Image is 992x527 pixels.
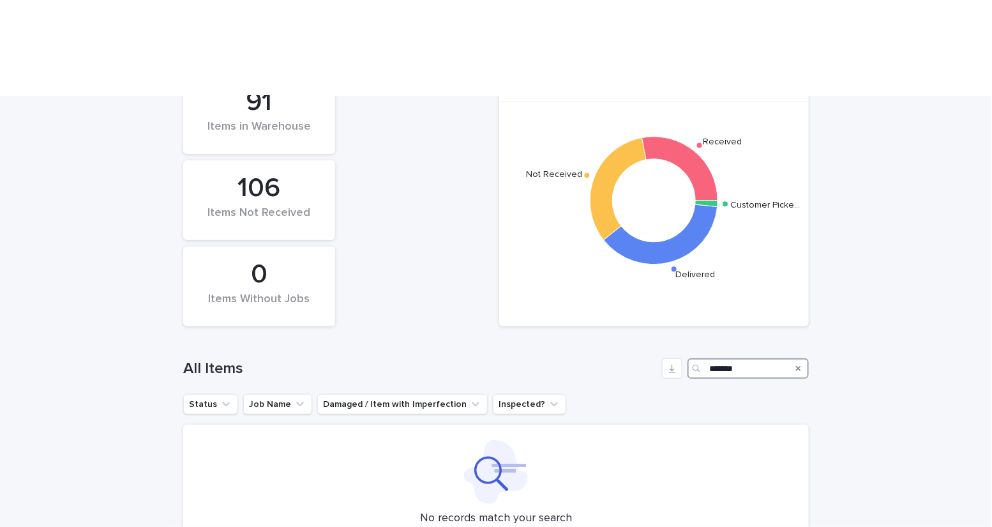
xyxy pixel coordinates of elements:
[526,170,582,179] text: Not Received
[493,394,566,415] button: Inspected?
[317,394,488,415] button: Damaged / Item with Imperfection
[688,358,809,379] input: Search
[205,86,313,118] div: 91
[183,360,657,378] h1: All Items
[183,394,238,415] button: Status
[205,172,313,204] div: 106
[703,137,742,146] text: Received
[205,206,313,233] div: Items Not Received
[205,293,313,319] div: Items Without Jobs
[205,259,313,291] div: 0
[199,512,793,526] p: No records match your search
[675,270,715,279] text: Delivered
[730,200,800,209] text: Customer Picke…
[205,120,313,147] div: Items in Warehouse
[243,394,312,415] button: Job Name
